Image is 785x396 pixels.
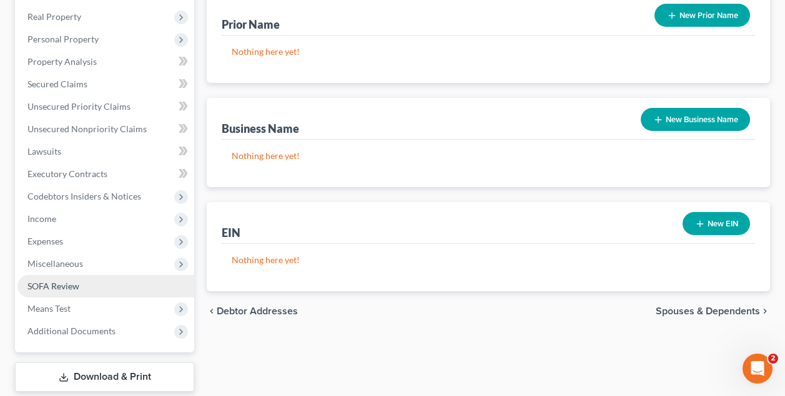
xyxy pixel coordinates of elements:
span: 2 [768,354,778,364]
a: Secured Claims [17,73,194,95]
a: Download & Print [15,362,194,392]
a: Unsecured Priority Claims [17,95,194,118]
span: Means Test [27,303,71,314]
div: EIN [222,225,240,240]
span: Unsecured Priority Claims [27,101,131,112]
iframe: Intercom live chat [743,354,773,384]
button: New EIN [683,212,750,235]
a: Lawsuits [17,140,194,163]
span: SOFA Review [27,281,79,291]
span: Lawsuits [27,146,61,157]
span: Unsecured Nonpriority Claims [27,123,147,134]
div: Business Name [222,121,299,136]
span: Property Analysis [27,56,97,67]
span: Expenses [27,236,63,246]
span: Executory Contracts [27,168,107,179]
p: Nothing here yet! [232,150,745,162]
p: Nothing here yet! [232,46,745,58]
i: chevron_right [760,306,770,316]
button: Spouses & Dependents chevron_right [656,306,770,316]
a: Executory Contracts [17,163,194,185]
span: Personal Property [27,34,99,44]
a: Unsecured Nonpriority Claims [17,118,194,140]
span: Codebtors Insiders & Notices [27,191,141,201]
button: New Business Name [641,108,750,131]
span: Debtor Addresses [217,306,298,316]
button: chevron_left Debtor Addresses [207,306,298,316]
span: Spouses & Dependents [656,306,760,316]
span: Additional Documents [27,326,116,336]
a: SOFA Review [17,275,194,297]
span: Real Property [27,11,81,22]
i: chevron_left [207,306,217,316]
a: Property Analysis [17,51,194,73]
span: Secured Claims [27,79,87,89]
span: Miscellaneous [27,258,83,269]
div: Prior Name [222,17,280,32]
span: Income [27,213,56,224]
button: New Prior Name [654,4,750,27]
p: Nothing here yet! [232,254,745,266]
